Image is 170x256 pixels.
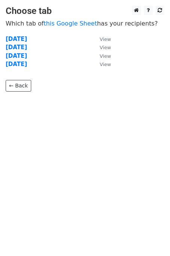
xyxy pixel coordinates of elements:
a: View [92,53,111,59]
small: View [100,53,111,59]
p: Which tab of has your recipients? [6,20,164,27]
iframe: Chat Widget [132,220,170,256]
a: View [92,61,111,68]
a: [DATE] [6,61,27,68]
small: View [100,45,111,50]
a: [DATE] [6,53,27,59]
a: ← Back [6,80,31,92]
a: View [92,44,111,51]
a: this Google Sheet [44,20,97,27]
small: View [100,62,111,67]
a: [DATE] [6,44,27,51]
h3: Choose tab [6,6,164,17]
a: [DATE] [6,36,27,42]
a: View [92,36,111,42]
small: View [100,36,111,42]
